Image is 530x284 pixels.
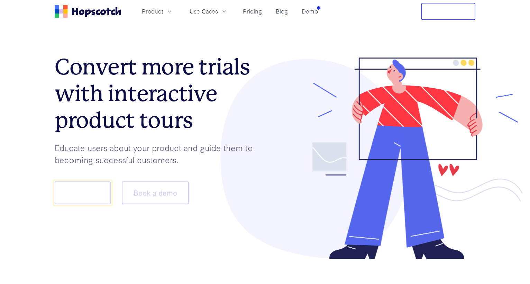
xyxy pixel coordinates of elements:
[190,7,218,16] span: Use Cases
[240,6,265,17] a: Pricing
[55,141,265,165] p: Educate users about your product and guide them to becoming successful customers.
[122,181,189,204] button: Book a demo
[138,6,177,17] button: Product
[185,6,232,17] button: Use Cases
[55,181,111,204] button: Show me!
[142,7,163,16] span: Product
[273,6,291,17] a: Blog
[55,54,265,133] h1: Convert more trials with interactive product tours
[55,5,121,18] a: Home
[421,3,475,20] button: Free Trial
[299,6,321,17] a: Demo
